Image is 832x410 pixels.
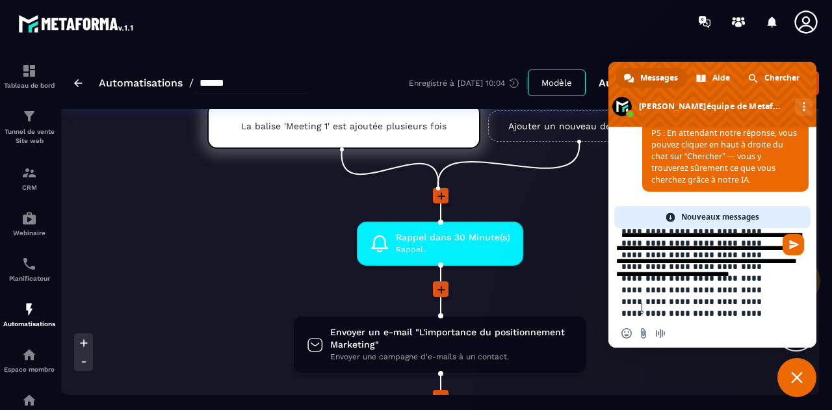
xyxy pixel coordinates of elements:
[764,68,799,88] span: Chercher
[21,165,37,181] img: formation
[681,206,759,228] span: Nouveaux messages
[777,358,816,397] a: Fermer le chat
[189,77,194,89] span: /
[330,326,573,351] span: Envoyer un e-mail "L'importance du positionnement Marketing"
[18,12,135,35] img: logo
[638,328,649,339] span: Envoyer un fichier
[621,228,777,319] textarea: Entrez votre message...
[3,292,55,337] a: automationsautomationsAutomatisations
[74,79,83,87] img: arrow
[599,77,694,89] p: Automation active
[621,328,632,339] span: Insérer un emoji
[21,392,37,408] img: social-network
[458,79,505,88] p: [DATE] 10:04
[3,53,55,99] a: formationformationTableau de bord
[3,82,55,89] p: Tableau de bord
[712,68,730,88] span: Aide
[640,68,678,88] span: Messages
[21,63,37,79] img: formation
[783,234,804,255] span: Envoyer
[396,231,510,244] span: Rappel dans 30 Minute(s)
[99,77,183,89] a: Automatisations
[3,127,55,146] p: Tunnel de vente Site web
[488,110,676,142] a: Ajouter un nouveau déclencheur
[330,351,573,363] span: Envoyer une campagne d'e-mails à un contact.
[21,301,37,317] img: automations
[688,68,739,88] a: Aide
[740,68,809,88] a: Chercher
[21,256,37,272] img: scheduler
[21,109,37,124] img: formation
[21,347,37,363] img: automations
[3,155,55,201] a: formationformationCRM
[3,366,55,373] p: Espace membre
[396,244,510,256] span: Rappel.
[3,201,55,246] a: automationsautomationsWebinaire
[3,320,55,327] p: Automatisations
[655,328,666,339] span: Message audio
[3,337,55,383] a: automationsautomationsEspace membre
[528,70,586,96] button: Modèle
[3,275,55,282] p: Planificateur
[3,229,55,237] p: Webinaire
[21,211,37,226] img: automations
[409,77,528,89] div: Enregistré à
[3,99,55,155] a: formationformationTunnel de vente Site web
[3,246,55,292] a: schedulerschedulerPlanificateur
[3,184,55,191] p: CRM
[241,121,447,131] p: La balise 'Meeting 1' est ajoutée plusieurs fois
[616,68,687,88] a: Messages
